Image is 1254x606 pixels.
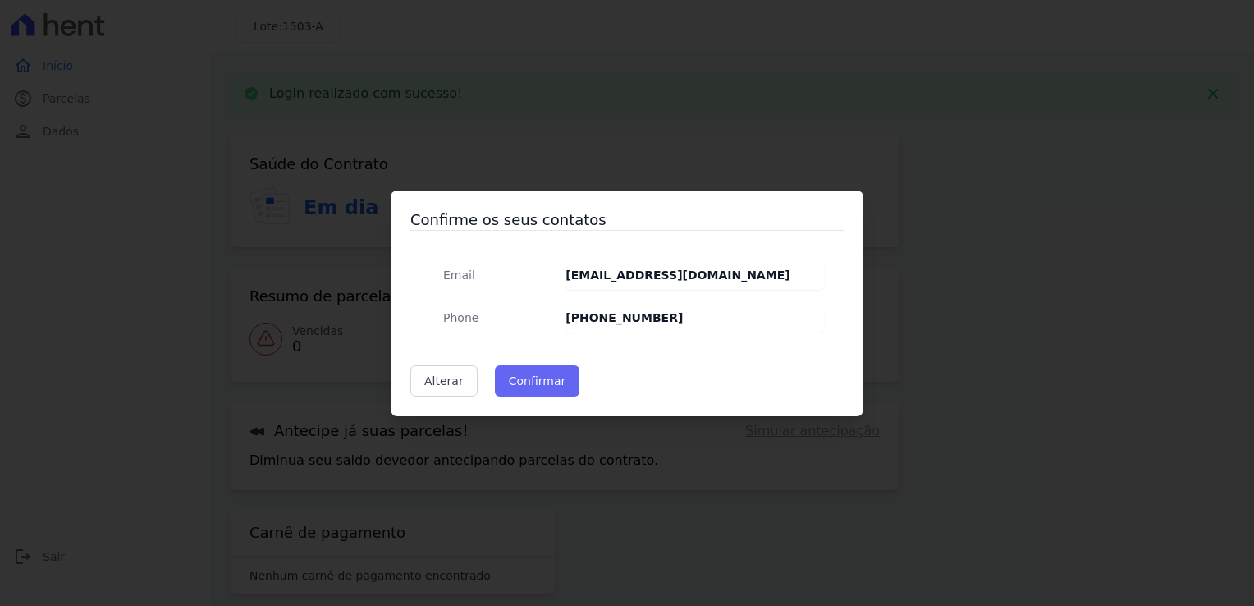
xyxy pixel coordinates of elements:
span: translation missing: pt-BR.public.contracts.modal.confirmation.phone [443,311,478,324]
button: Confirmar [495,365,580,397]
strong: [EMAIL_ADDRESS][DOMAIN_NAME] [565,269,789,282]
span: translation missing: pt-BR.public.contracts.modal.confirmation.email [443,269,475,282]
strong: [PHONE_NUMBER] [565,311,683,324]
a: Alterar [410,365,478,397]
h3: Confirme os seus contatos [410,210,844,230]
